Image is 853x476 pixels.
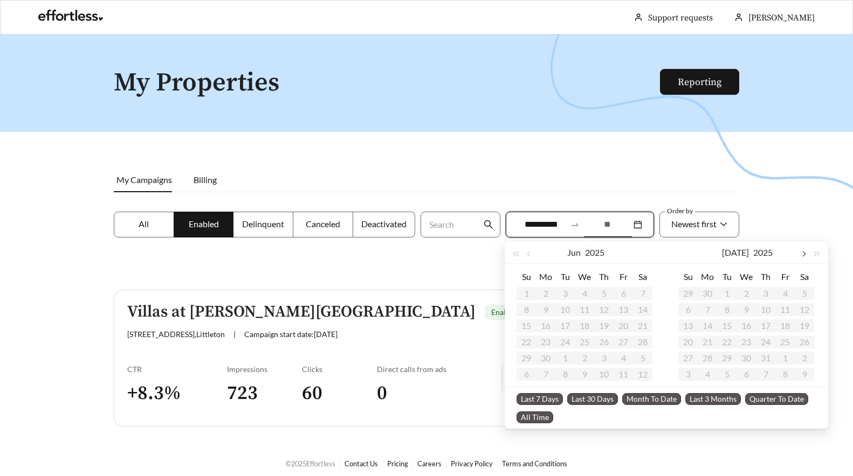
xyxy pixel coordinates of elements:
span: Campaign start date: [DATE] [244,330,338,339]
th: Tu [717,268,737,285]
th: Sa [795,268,814,285]
span: [PERSON_NAME] [748,12,815,23]
h3: 0 [377,381,501,405]
span: All [139,219,149,229]
div: Impressions [227,365,302,374]
a: Reporting [678,76,721,88]
div: CTR [127,365,227,374]
th: Th [756,268,775,285]
th: Sa [633,268,652,285]
h1: My Properties [114,69,661,97]
h3: + 8.3 % [127,381,227,405]
span: Deactivated [361,219,407,229]
span: Month To Date [622,393,681,405]
div: Direct calls from ads [377,365,501,374]
th: Su [678,268,698,285]
span: My Campaigns [116,174,172,185]
h3: 60 [302,381,377,405]
div: Clicks [302,365,377,374]
th: Mo [698,268,717,285]
span: Last 30 Days [567,393,618,405]
span: [STREET_ADDRESS] , Littleton [127,330,225,339]
span: Enabled [189,219,219,229]
th: Su [517,268,536,285]
th: We [575,268,594,285]
th: We [737,268,756,285]
th: Fr [775,268,795,285]
img: line [501,365,503,390]
button: Jun [567,242,581,263]
th: Tu [555,268,575,285]
button: Reporting [660,69,739,95]
th: Th [594,268,614,285]
span: to [570,220,580,229]
span: Delinquent [242,219,284,229]
span: Last 7 Days [517,393,563,405]
th: Fr [614,268,633,285]
span: All Time [517,411,553,423]
h3: 723 [227,381,302,405]
button: 2025 [585,242,604,263]
span: Quarter To Date [745,393,808,405]
a: Support requests [648,12,713,23]
span: | [233,330,236,339]
span: Canceled [306,219,340,229]
a: Villas at [PERSON_NAME][GEOGRAPHIC_DATA]Enabled[STREET_ADDRESS],Littleton|Campaign start date:[DA... [114,290,739,426]
button: 2025 [753,242,773,263]
span: Last 3 Months [685,393,741,405]
th: Mo [536,268,555,285]
span: Billing [194,174,217,185]
span: search [484,220,493,229]
span: Newest first [671,219,717,229]
button: [DATE] [722,242,749,263]
span: Enabled [491,307,518,317]
span: swap-right [570,220,580,229]
h5: Villas at [PERSON_NAME][GEOGRAPHIC_DATA] [127,303,476,321]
